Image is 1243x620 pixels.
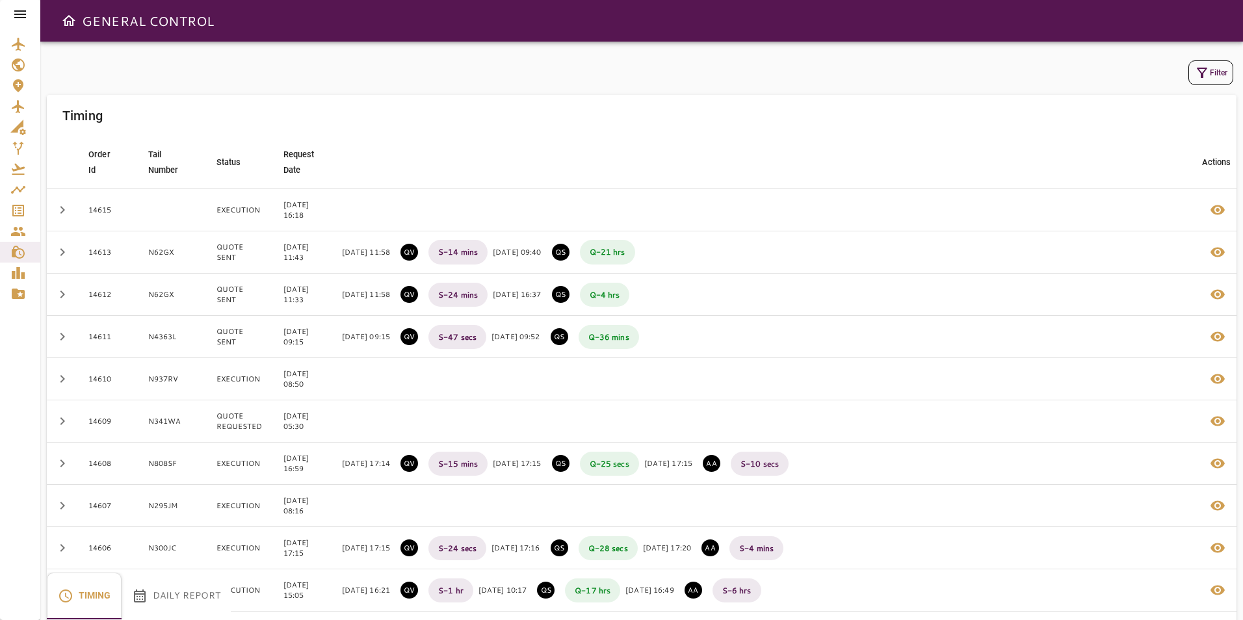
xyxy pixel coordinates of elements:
[1202,406,1233,437] button: Details
[206,189,273,231] td: EXECUTION
[713,578,761,602] p: S - 6 hrs
[552,244,569,261] p: QUOTE SENT
[47,573,122,619] button: Timing
[1188,60,1233,85] button: Filter
[148,147,179,178] div: Tail Number
[273,316,342,358] td: [DATE] 09:15
[580,283,630,307] p: Q - 4 hrs
[342,289,390,300] p: [DATE] 11:58
[138,527,206,569] td: N300JC
[685,582,702,599] p: AWAITING ASSIGNMENT
[579,325,639,349] p: Q - 36 mins
[55,244,70,260] span: chevron_right
[428,240,488,264] p: S - 14 mins
[216,155,241,170] div: Status
[273,189,342,231] td: [DATE] 16:18
[55,329,70,344] span: chevron_right
[400,328,418,345] p: QUOTE VALIDATED
[701,539,719,556] p: AWAITING ASSIGNMENT
[580,452,639,476] p: Q - 25 secs
[565,578,620,602] p: Q - 17 hrs
[78,231,138,274] td: 14613
[78,569,138,612] td: 14605
[206,231,273,274] td: QUOTE SENT
[55,413,70,429] span: chevron_right
[1202,490,1233,521] button: Details
[552,286,569,303] p: QUOTE SENT
[88,147,111,178] div: Order Id
[478,585,527,595] p: [DATE] 10:17
[206,316,273,358] td: QUOTE SENT
[273,569,342,612] td: [DATE] 15:05
[206,527,273,569] td: EXECUTION
[342,585,390,595] p: [DATE] 16:21
[273,231,342,274] td: [DATE] 11:43
[273,443,342,485] td: [DATE] 16:59
[122,573,231,619] button: Daily Report
[78,400,138,443] td: 14609
[579,536,638,560] p: Q - 28 secs
[644,458,692,469] p: [DATE] 17:15
[493,247,541,257] p: [DATE] 09:40
[1202,237,1233,268] button: Details
[428,536,486,560] p: S - 24 secs
[138,485,206,527] td: N295JM
[88,147,127,178] span: Order Id
[493,458,541,469] p: [DATE] 17:15
[1202,321,1233,352] button: Details
[206,274,273,316] td: QUOTE SENT
[1202,532,1233,563] button: Details
[643,543,691,553] p: [DATE] 17:20
[78,358,138,400] td: 14610
[138,274,206,316] td: N62GX
[206,400,273,443] td: QUOTE REQUESTED
[491,331,540,342] p: [DATE] 09:52
[206,358,273,400] td: EXECUTION
[55,540,70,556] span: chevron_right
[493,289,541,300] p: [DATE] 16:37
[283,147,332,178] span: Request Date
[1202,194,1233,226] button: Details
[400,582,418,599] p: QUOTE VALIDATED
[62,105,103,126] h6: Timing
[55,371,70,387] span: chevron_right
[1202,279,1233,310] button: Details
[206,443,273,485] td: EXECUTION
[342,543,390,553] p: [DATE] 17:15
[273,400,342,443] td: [DATE] 05:30
[537,582,555,599] p: QUOTE SENT
[552,455,569,472] p: QUOTE SENT
[55,498,70,513] span: chevron_right
[55,202,70,218] span: chevron_right
[78,189,138,231] td: 14615
[580,240,635,264] p: Q - 21 hrs
[342,458,390,469] p: [DATE] 17:14
[400,244,418,261] p: QUOTE VALIDATED
[82,10,214,31] h6: GENERAL CONTROL
[78,274,138,316] td: 14612
[729,536,783,560] p: S - 4 mins
[273,358,342,400] td: [DATE] 08:50
[400,286,418,303] p: QUOTE VALIDATED
[625,585,674,595] p: [DATE] 16:49
[428,578,473,602] p: S - 1 hr
[47,573,231,619] div: basic tabs example
[703,455,720,472] p: AWAITING ASSIGNMENT
[138,231,206,274] td: N62GX
[400,539,418,556] p: QUOTE VALIDATED
[138,400,206,443] td: N341WA
[428,283,488,307] p: S - 24 mins
[342,331,390,342] p: [DATE] 09:15
[428,325,486,349] p: S - 47 secs
[551,539,568,556] p: QUOTE SENT
[1202,448,1233,479] button: Details
[138,569,206,612] td: N721NB
[78,485,138,527] td: 14607
[78,316,138,358] td: 14611
[400,455,418,472] p: QUOTE VALIDATED
[273,485,342,527] td: [DATE] 08:16
[138,443,206,485] td: N808SF
[206,569,273,612] td: EXECUTION
[551,328,568,345] p: QUOTE SENT
[342,247,390,257] p: [DATE] 11:58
